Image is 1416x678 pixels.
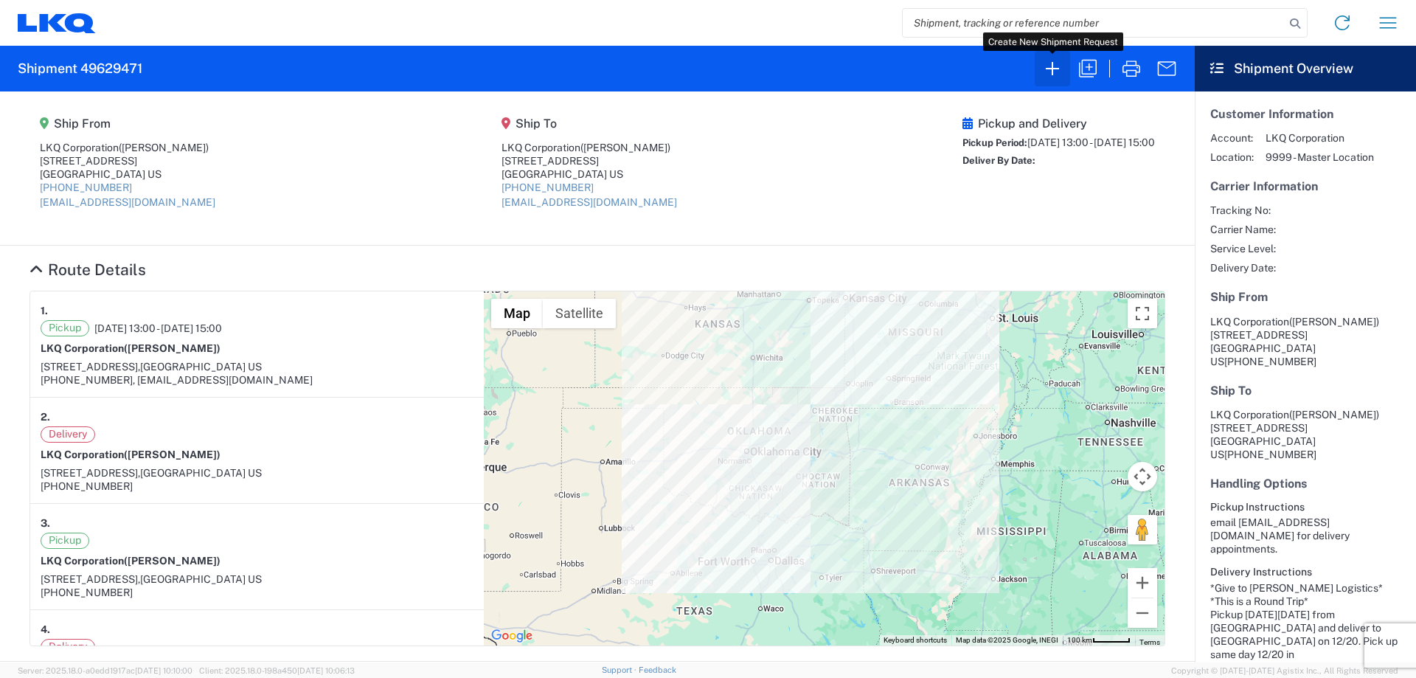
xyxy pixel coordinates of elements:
[1210,566,1401,578] h6: Delivery Instructions
[124,555,221,567] span: ([PERSON_NAME])
[487,626,536,646] a: Open this area in Google Maps (opens a new window)
[40,167,215,181] div: [GEOGRAPHIC_DATA] US
[41,620,50,639] strong: 4.
[199,666,355,675] span: Client: 2025.18.0-198a450
[140,361,262,373] span: [GEOGRAPHIC_DATA] US
[41,586,473,599] div: [PHONE_NUMBER]
[1128,462,1157,491] button: Map camera controls
[41,373,473,387] div: [PHONE_NUMBER], [EMAIL_ADDRESS][DOMAIN_NAME]
[502,117,677,131] h5: Ship To
[41,514,50,533] strong: 3.
[1128,299,1157,328] button: Toggle fullscreen view
[1210,384,1401,398] h5: Ship To
[1128,598,1157,628] button: Zoom out
[1067,636,1092,644] span: 100 km
[1210,290,1401,304] h5: Ship From
[491,299,543,328] button: Show street map
[41,361,140,373] span: [STREET_ADDRESS],
[502,167,677,181] div: [GEOGRAPHIC_DATA] US
[1210,107,1401,121] h5: Customer Information
[41,408,50,426] strong: 2.
[1289,316,1379,328] span: ([PERSON_NAME])
[40,141,215,154] div: LKQ Corporation
[124,449,221,460] span: ([PERSON_NAME])
[487,626,536,646] img: Google
[903,9,1285,37] input: Shipment, tracking or reference number
[41,467,140,479] span: [STREET_ADDRESS],
[1266,131,1374,145] span: LKQ Corporation
[1171,664,1398,677] span: Copyright © [DATE]-[DATE] Agistix Inc., All Rights Reserved
[1210,242,1276,255] span: Service Level:
[502,154,677,167] div: [STREET_ADDRESS]
[543,299,616,328] button: Show satellite imagery
[1139,638,1160,646] a: Terms
[884,635,947,646] button: Keyboard shortcuts
[1128,515,1157,544] button: Drag Pegman onto the map to open Street View
[41,342,221,354] strong: LKQ Corporation
[41,555,221,567] strong: LKQ Corporation
[502,196,677,208] a: [EMAIL_ADDRESS][DOMAIN_NAME]
[41,480,473,493] div: [PHONE_NUMBER]
[1210,131,1254,145] span: Account:
[502,141,677,154] div: LKQ Corporation
[41,302,48,320] strong: 1.
[639,665,676,674] a: Feedback
[1210,315,1401,368] address: [GEOGRAPHIC_DATA] US
[40,181,132,193] a: [PHONE_NUMBER]
[580,142,670,153] span: ([PERSON_NAME])
[962,155,1035,166] span: Deliver By Date:
[119,142,209,153] span: ([PERSON_NAME])
[1210,316,1289,328] span: LKQ Corporation
[1210,204,1276,217] span: Tracking No:
[41,426,95,443] span: Delivery
[1224,449,1316,460] span: [PHONE_NUMBER]
[1210,501,1401,513] h6: Pickup Instructions
[962,137,1027,148] span: Pickup Period:
[1210,409,1379,434] span: LKQ Corporation [STREET_ADDRESS]
[94,322,222,335] span: [DATE] 13:00 - [DATE] 15:00
[29,260,146,279] a: Hide Details
[956,636,1058,644] span: Map data ©2025 Google, INEGI
[40,196,215,208] a: [EMAIL_ADDRESS][DOMAIN_NAME]
[1210,516,1401,556] div: email [EMAIL_ADDRESS][DOMAIN_NAME] for delivery appointments.
[1210,151,1254,164] span: Location:
[40,154,215,167] div: [STREET_ADDRESS]
[18,60,142,77] h2: Shipment 49629471
[1210,408,1401,461] address: [GEOGRAPHIC_DATA] US
[1210,329,1308,341] span: [STREET_ADDRESS]
[41,320,89,336] span: Pickup
[18,666,192,675] span: Server: 2025.18.0-a0edd1917ac
[40,117,215,131] h5: Ship From
[502,181,594,193] a: [PHONE_NUMBER]
[41,573,140,585] span: [STREET_ADDRESS],
[135,666,192,675] span: [DATE] 10:10:00
[140,573,262,585] span: [GEOGRAPHIC_DATA] US
[962,117,1155,131] h5: Pickup and Delivery
[1063,635,1135,646] button: Map Scale: 100 km per 48 pixels
[1027,136,1155,148] span: [DATE] 13:00 - [DATE] 15:00
[1128,568,1157,598] button: Zoom in
[602,665,639,674] a: Support
[1289,409,1379,421] span: ([PERSON_NAME])
[140,467,262,479] span: [GEOGRAPHIC_DATA] US
[1210,179,1401,193] h5: Carrier Information
[1266,151,1374,164] span: 9999 - Master Location
[1195,46,1416,91] header: Shipment Overview
[1210,261,1276,274] span: Delivery Date:
[41,449,221,460] strong: LKQ Corporation
[124,342,221,354] span: ([PERSON_NAME])
[1210,223,1276,236] span: Carrier Name:
[41,639,95,655] span: Delivery
[297,666,355,675] span: [DATE] 10:06:13
[41,533,89,549] span: Pickup
[1210,477,1401,491] h5: Handling Options
[1224,356,1316,367] span: [PHONE_NUMBER]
